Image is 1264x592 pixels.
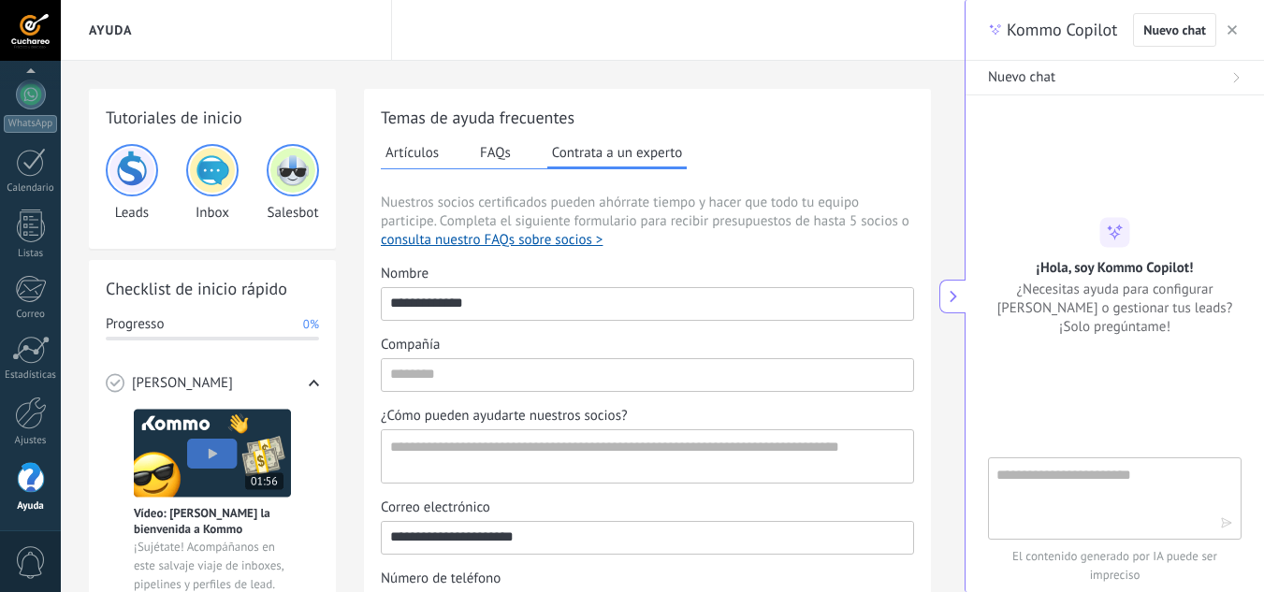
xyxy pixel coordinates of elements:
[988,547,1242,585] span: El contenido generado por IA puede ser impreciso
[106,144,158,222] div: Leads
[132,374,233,393] span: [PERSON_NAME]
[382,288,913,318] input: Nombre
[382,522,913,552] input: Correo electrónico
[988,68,1055,87] span: Nuevo chat
[988,280,1242,336] span: ¿Necesitas ayuda para configurar [PERSON_NAME] o gestionar tus leads? ¡Solo pregúntame!
[134,505,291,537] span: Vídeo: [PERSON_NAME] la bienvenida a Kommo
[1143,23,1206,36] span: Nuevo chat
[1133,13,1216,47] button: Nuevo chat
[966,61,1264,95] button: Nuevo chat
[547,138,687,169] button: Contrata a un experto
[381,498,490,517] span: Correo electrónico
[106,106,319,129] h2: Tutoriales de inicio
[381,570,501,588] span: Número de teléfono
[381,194,914,250] span: Nuestros socios certificados pueden ahórrate tiempo y hacer que todo tu equipo participe. Complet...
[381,407,628,426] span: ¿Cómo pueden ayudarte nuestros socios?
[4,115,57,133] div: WhatsApp
[4,248,58,260] div: Listas
[4,500,58,513] div: Ayuda
[381,336,440,354] span: Compañía
[106,277,319,300] h2: Checklist de inicio rápido
[381,265,429,283] span: Nombre
[267,144,319,222] div: Salesbot
[382,359,913,389] input: Compañía
[4,182,58,195] div: Calendario
[382,430,909,483] textarea: ¿Cómo pueden ayudarte nuestros socios?
[381,106,914,129] h2: Temas de ayuda frecuentes
[4,309,58,321] div: Correo
[381,138,443,166] button: Artículos
[1007,19,1117,41] span: Kommo Copilot
[4,369,58,382] div: Estadísticas
[186,144,239,222] div: Inbox
[475,138,516,166] button: FAQs
[1037,258,1194,276] h2: ¡Hola, soy Kommo Copilot!
[134,409,291,498] img: Meet video
[106,315,164,334] span: Progresso
[381,231,603,250] button: consulta nuestro FAQs sobre socios >
[4,435,58,447] div: Ajustes
[303,315,319,334] span: 0%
